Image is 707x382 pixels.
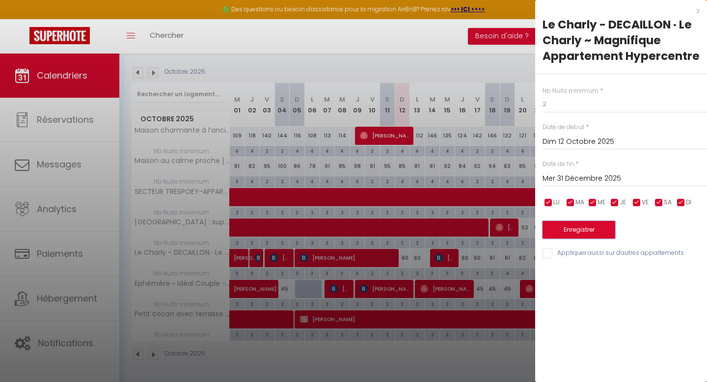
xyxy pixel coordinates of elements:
[575,198,584,207] span: MA
[664,198,672,207] span: SA
[553,198,560,207] span: LU
[543,86,598,96] label: Nb Nuits minimum
[543,123,584,132] label: Date de début
[543,160,574,169] label: Date de fin
[686,198,691,207] span: DI
[535,5,700,17] div: x
[642,198,649,207] span: VE
[543,17,700,64] div: Le Charly - DECAILLON · Le Charly ~ Magnifique Appartement Hypercentre
[598,198,605,207] span: ME
[620,198,626,207] span: JE
[543,221,615,239] button: Enregistrer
